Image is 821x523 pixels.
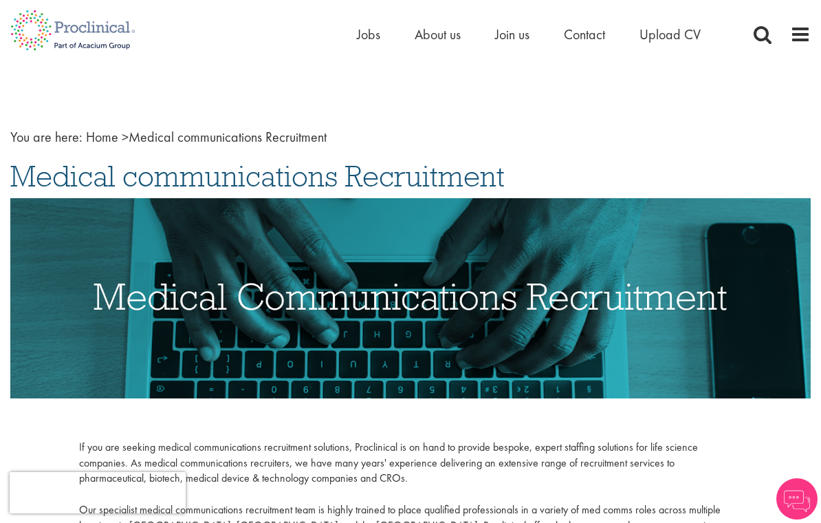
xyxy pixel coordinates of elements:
span: Medical communications Recruitment [10,158,505,195]
span: > [122,128,129,146]
span: You are here: [10,128,83,146]
iframe: reCAPTCHA [10,472,186,513]
a: Join us [495,25,529,43]
img: Medical Communication Recruitment [10,198,811,398]
a: breadcrumb link to Home [86,128,118,146]
img: Chatbot [776,478,818,520]
a: Upload CV [639,25,701,43]
span: Medical communications Recruitment [86,128,327,146]
a: Contact [564,25,605,43]
a: Jobs [357,25,380,43]
a: About us [415,25,461,43]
